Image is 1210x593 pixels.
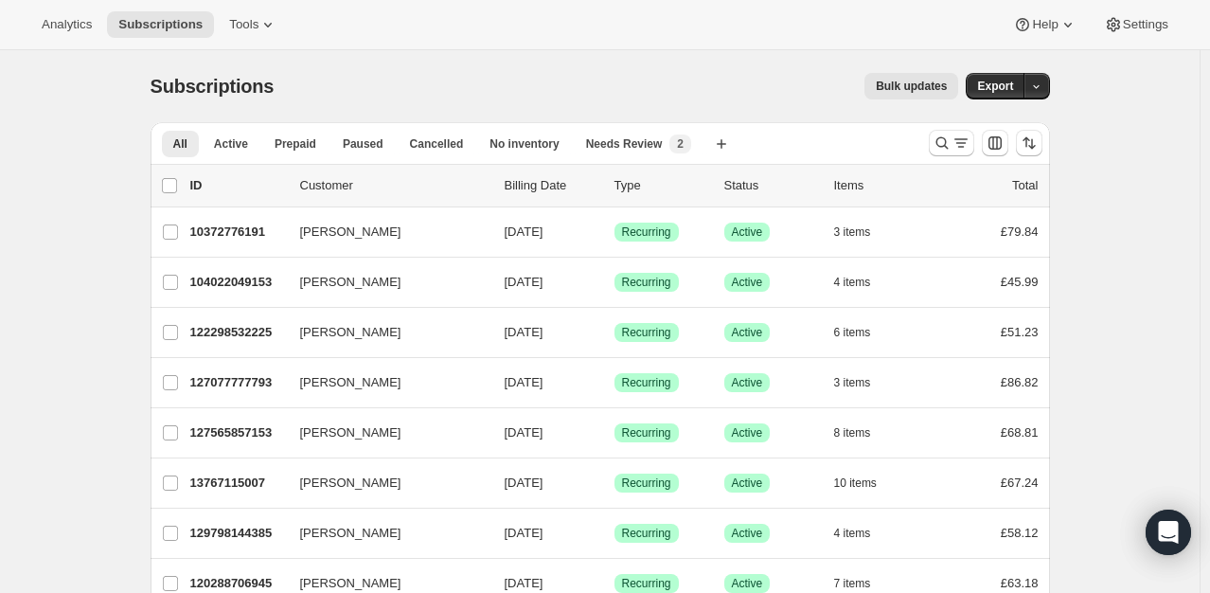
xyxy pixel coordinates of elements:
[1001,526,1039,540] span: £58.12
[677,136,684,152] span: 2
[876,79,947,94] span: Bulk updates
[505,425,543,440] span: [DATE]
[489,136,559,152] span: No inventory
[1002,11,1088,38] button: Help
[834,420,892,446] button: 8 items
[505,576,543,590] span: [DATE]
[732,576,763,591] span: Active
[834,375,871,390] span: 3 items
[834,269,892,296] button: 4 items
[300,423,401,442] span: [PERSON_NAME]
[1001,576,1039,590] span: £63.18
[622,526,671,541] span: Recurring
[1001,425,1039,440] span: £68.81
[834,470,898,496] button: 10 items
[190,273,285,292] p: 104022049153
[834,225,871,240] span: 3 items
[1001,325,1039,339] span: £51.23
[190,219,1039,245] div: 10372776191[PERSON_NAME][DATE]SuccessRecurringSuccessActive3 items£79.84
[864,73,958,99] button: Bulk updates
[622,375,671,390] span: Recurring
[229,17,258,32] span: Tools
[505,476,543,490] span: [DATE]
[622,225,671,240] span: Recurring
[343,136,383,152] span: Paused
[622,425,671,440] span: Recurring
[300,474,401,493] span: [PERSON_NAME]
[834,520,892,547] button: 4 items
[42,17,92,32] span: Analytics
[289,368,478,398] button: [PERSON_NAME]
[1001,375,1039,389] span: £86.82
[1146,510,1191,555] div: Open Intercom Messenger
[505,176,599,195] p: Billing Date
[190,574,285,593] p: 120288706945
[190,223,285,242] p: 10372776191
[1032,17,1058,32] span: Help
[190,524,285,543] p: 129798144385
[614,176,709,195] div: Type
[218,11,289,38] button: Tools
[190,420,1039,446] div: 127565857153[PERSON_NAME][DATE]SuccessRecurringSuccessActive8 items£68.81
[1001,476,1039,490] span: £67.24
[586,136,663,152] span: Needs Review
[1123,17,1168,32] span: Settings
[1012,176,1038,195] p: Total
[300,574,401,593] span: [PERSON_NAME]
[410,136,464,152] span: Cancelled
[190,423,285,442] p: 127565857153
[706,131,737,157] button: Create new view
[300,373,401,392] span: [PERSON_NAME]
[300,273,401,292] span: [PERSON_NAME]
[834,425,871,440] span: 8 items
[1093,11,1180,38] button: Settings
[505,526,543,540] span: [DATE]
[289,418,478,448] button: [PERSON_NAME]
[622,325,671,340] span: Recurring
[300,176,489,195] p: Customer
[289,267,478,297] button: [PERSON_NAME]
[834,476,877,491] span: 10 items
[732,225,763,240] span: Active
[834,325,871,340] span: 6 items
[977,79,1013,94] span: Export
[732,375,763,390] span: Active
[834,275,871,290] span: 4 items
[834,576,871,591] span: 7 items
[289,468,478,498] button: [PERSON_NAME]
[190,176,1039,195] div: IDCustomerBilling DateTypeStatusItemsTotal
[190,319,1039,346] div: 122298532225[PERSON_NAME][DATE]SuccessRecurringSuccessActive6 items£51.23
[107,11,214,38] button: Subscriptions
[966,73,1024,99] button: Export
[300,223,401,242] span: [PERSON_NAME]
[732,526,763,541] span: Active
[732,476,763,491] span: Active
[929,130,974,156] button: Search and filter results
[834,219,892,245] button: 3 items
[190,269,1039,296] div: 104022049153[PERSON_NAME][DATE]SuccessRecurringSuccessActive4 items£45.99
[289,217,478,247] button: [PERSON_NAME]
[732,275,763,290] span: Active
[190,474,285,493] p: 13767115007
[982,130,1008,156] button: Customize table column order and visibility
[505,275,543,289] span: [DATE]
[190,520,1039,547] div: 129798144385[PERSON_NAME][DATE]SuccessRecurringSuccessActive4 items£58.12
[300,524,401,543] span: [PERSON_NAME]
[190,323,285,342] p: 122298532225
[289,317,478,348] button: [PERSON_NAME]
[505,325,543,339] span: [DATE]
[834,319,892,346] button: 6 items
[190,176,285,195] p: ID
[289,518,478,548] button: [PERSON_NAME]
[190,369,1039,396] div: 127077777793[PERSON_NAME][DATE]SuccessRecurringSuccessActive3 items£86.82
[275,136,316,152] span: Prepaid
[1001,225,1039,239] span: £79.84
[173,136,187,152] span: All
[834,369,892,396] button: 3 items
[505,375,543,389] span: [DATE]
[834,526,871,541] span: 4 items
[732,425,763,440] span: Active
[622,576,671,591] span: Recurring
[1001,275,1039,289] span: £45.99
[622,476,671,491] span: Recurring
